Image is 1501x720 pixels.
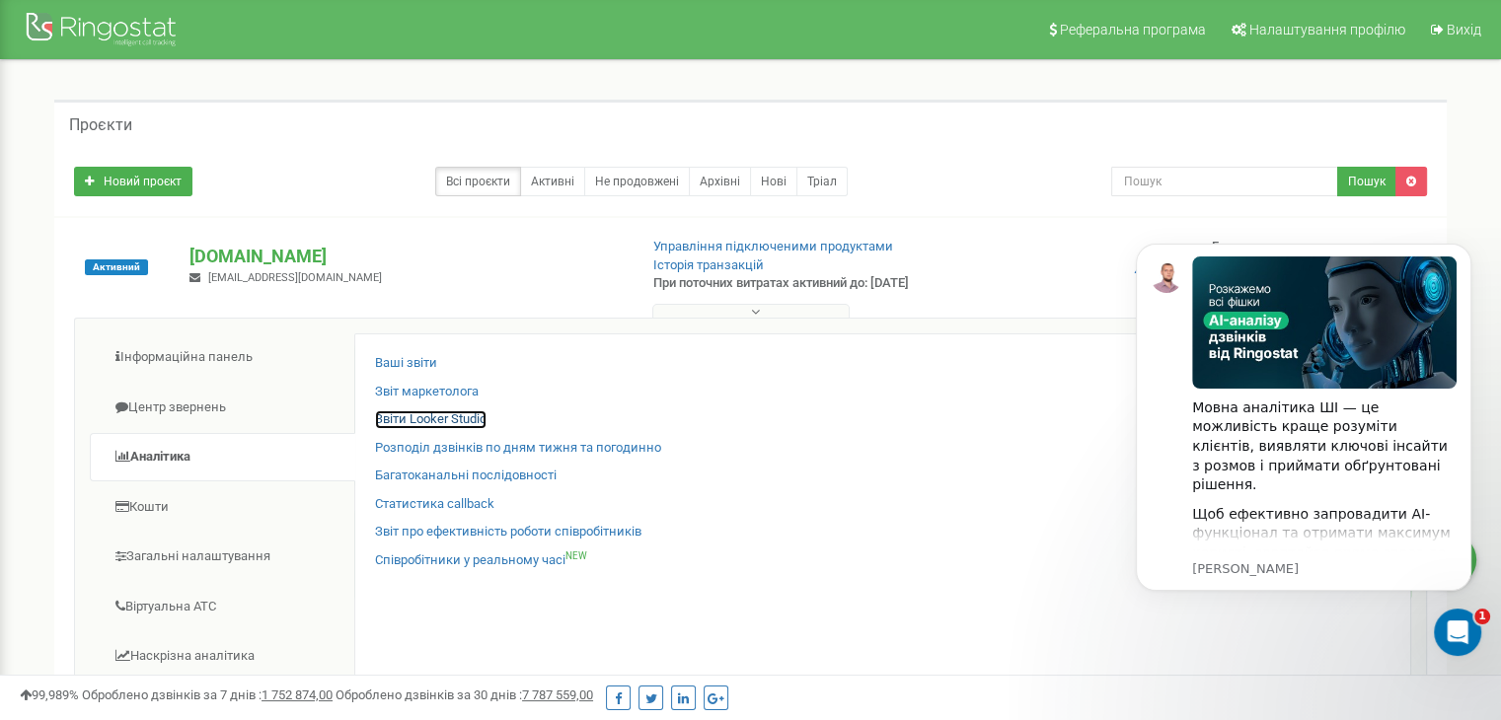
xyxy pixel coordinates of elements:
[435,167,521,196] a: Всі проєкти
[1337,167,1396,196] button: Пошук
[90,433,355,481] a: Аналiтика
[82,687,333,702] span: Оброблено дзвінків за 7 днів :
[1447,22,1481,37] span: Вихід
[565,550,587,561] sup: NEW
[90,583,355,631] a: Віртуальна АТС
[85,259,148,275] span: Активний
[1111,167,1338,196] input: Пошук
[1060,22,1206,37] span: Реферальна програма
[375,523,641,541] a: Звіт про ефективність роботи співробітників
[90,333,355,382] a: Інформаційна панель
[208,271,382,284] span: [EMAIL_ADDRESS][DOMAIN_NAME]
[584,167,690,196] a: Не продовжені
[262,687,333,702] u: 1 752 874,00
[375,495,494,514] a: Статистика callback
[750,167,797,196] a: Нові
[74,167,192,196] a: Новий проєкт
[90,483,355,532] a: Кошти
[375,467,557,485] a: Багатоканальні послідовності
[375,383,479,401] a: Звіт маркетолога
[796,167,848,196] a: Тріал
[69,116,132,134] h5: Проєкти
[1249,22,1405,37] span: Налаштування профілю
[1474,609,1490,624] span: 1
[375,410,487,429] a: Звіти Looker Studio
[20,687,79,702] span: 99,989%
[653,257,764,272] a: Історія транзакцій
[189,244,621,269] p: [DOMAIN_NAME]
[375,551,587,570] a: Співробітники у реальному часіNEW
[1106,214,1501,667] iframe: Intercom notifications повідомлення
[336,687,593,702] span: Оброблено дзвінків за 30 днів :
[90,384,355,432] a: Центр звернень
[522,687,593,702] u: 7 787 559,00
[653,274,969,293] p: При поточних витратах активний до: [DATE]
[653,239,893,253] a: Управління підключеними продуктами
[90,632,355,681] a: Наскрізна аналітика
[520,167,585,196] a: Активні
[1434,609,1481,656] iframe: Intercom live chat
[689,167,751,196] a: Архівні
[90,533,355,581] a: Загальні налаштування
[375,439,661,458] a: Розподіл дзвінків по дням тижня та погодинно
[375,354,437,373] a: Ваші звіти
